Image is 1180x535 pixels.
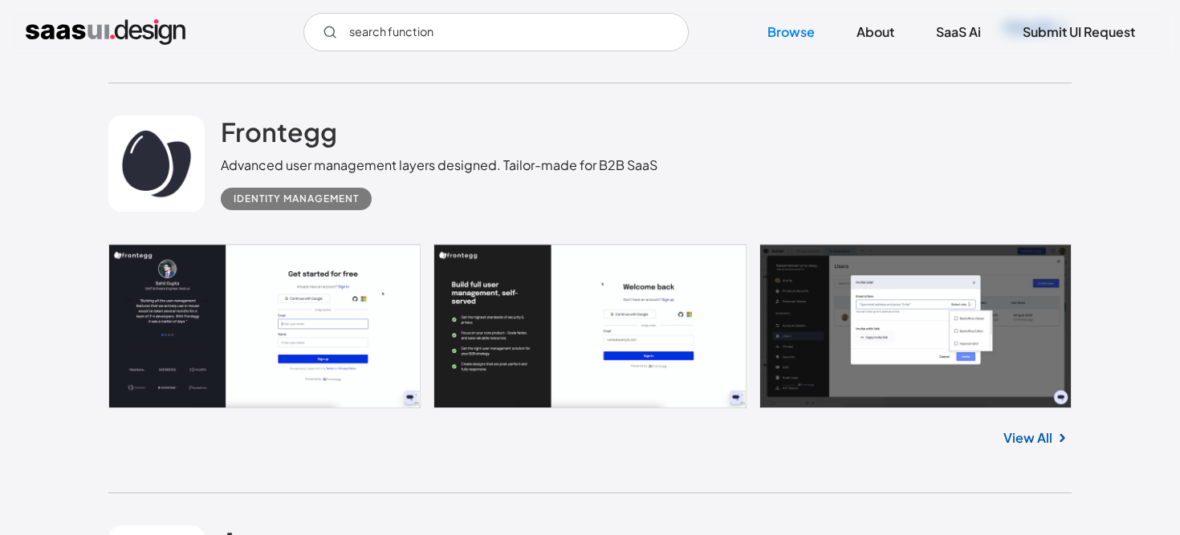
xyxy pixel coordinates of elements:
a: Frontegg [221,116,337,156]
h2: Frontegg [221,116,337,148]
a: Submit UI Request [1003,14,1154,50]
a: Browse [748,14,834,50]
a: About [837,14,913,50]
form: Email Form [303,13,689,51]
a: View All [1003,428,1052,448]
div: Advanced user management layers designed. Tailor-made for B2B SaaS [221,156,657,175]
a: SaaS Ai [917,14,1000,50]
div: Identity Management [234,189,359,209]
input: Search UI designs you're looking for... [303,13,689,51]
a: home [26,19,185,45]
